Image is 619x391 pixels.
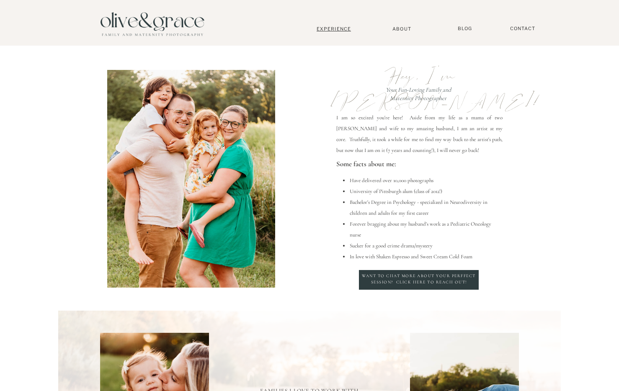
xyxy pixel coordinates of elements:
[336,157,503,171] p: Some facts about me:
[306,26,361,32] a: Experience
[506,26,539,32] a: Contact
[454,26,475,32] a: BLOG
[349,240,503,251] li: Sucker for a good crime drama/mystery
[329,63,511,90] p: Hey, I'm [PERSON_NAME]!
[361,273,477,288] a: Want to chat more about your perffect session? Click here to reach out!
[336,112,503,155] p: I am so excited you're here! Aside from my life as a mama of two [PERSON_NAME] and wife to my ama...
[349,175,503,186] li: Have delivered over 10,000 photographs
[349,197,503,219] li: Bachelor's Degree in Psychology - specialized in Neurodiversity in children and adults for my fir...
[349,219,503,240] li: Forever bragging about my husband's work as a Pediatric Oncology nurse
[349,186,503,197] li: University of Pittsburgh alum (class of 2012!)
[389,26,415,31] a: About
[349,251,503,262] li: In love with Shaken Espresso and Sweet Cream Cold Foam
